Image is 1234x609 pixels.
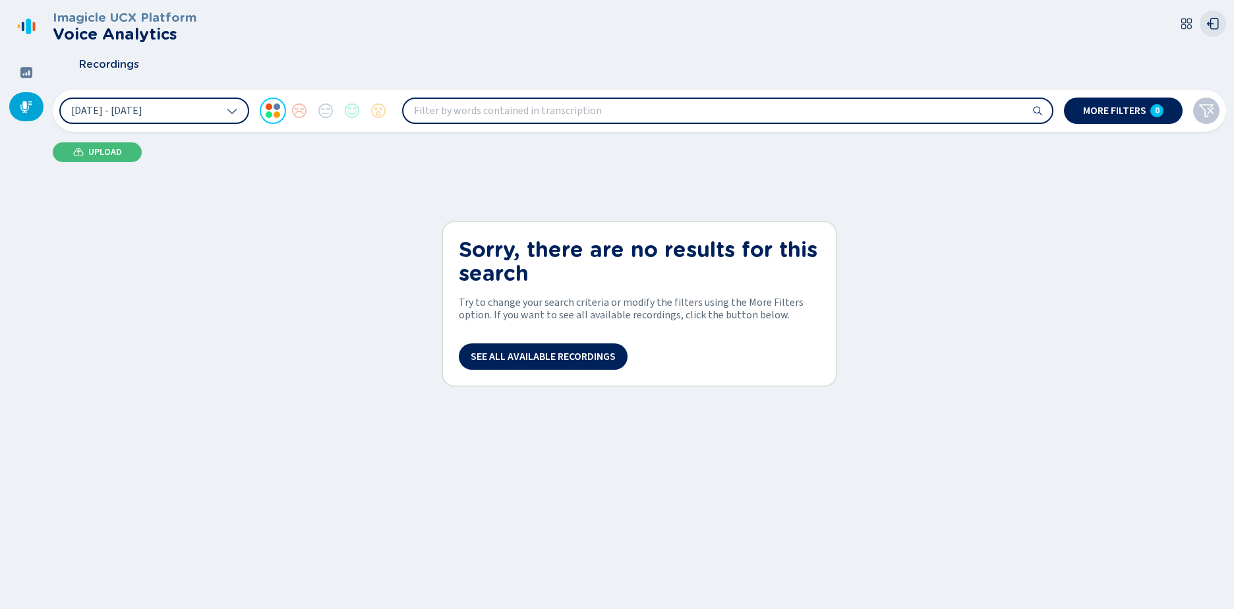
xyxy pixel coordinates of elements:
[53,25,196,43] h2: Voice Analytics
[227,105,237,116] svg: chevron-down
[1206,17,1219,30] svg: box-arrow-left
[9,92,44,121] div: Recordings
[459,238,820,287] h1: Sorry, there are no results for this search
[1198,103,1214,119] svg: funnel-disabled
[20,66,33,79] svg: dashboard-filled
[53,11,196,25] h3: Imagicle UCX Platform
[459,297,820,322] span: Try to change your search criteria or modify the filters using the More Filters option. If you wa...
[1155,105,1160,116] span: 0
[1083,105,1146,116] span: More filters
[471,351,616,362] span: See all available recordings
[73,147,84,158] svg: cloud-upload
[459,343,628,370] button: See all available recordings
[9,58,44,87] div: Dashboard
[20,100,33,113] svg: mic-fill
[1032,105,1043,116] svg: search
[59,98,249,124] button: [DATE] - [DATE]
[71,105,142,116] span: [DATE] - [DATE]
[403,99,1052,123] input: Filter by words contained in transcription
[88,147,122,158] span: Upload
[53,142,142,162] button: Upload
[79,59,139,71] span: Recordings
[1064,98,1183,124] button: More filters0
[1193,98,1219,124] button: Clear filters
